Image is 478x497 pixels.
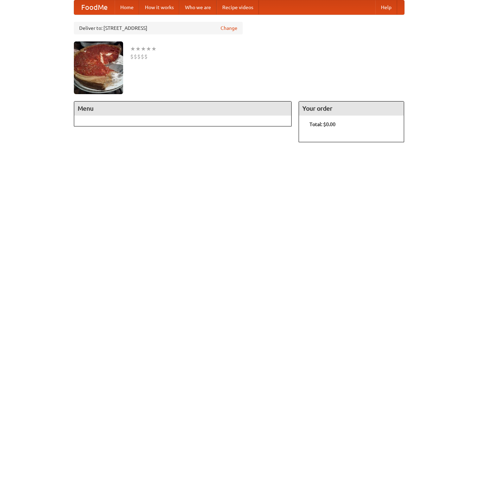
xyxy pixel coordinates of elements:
a: How it works [139,0,179,14]
li: ★ [130,45,135,53]
li: $ [134,53,137,60]
li: ★ [135,45,141,53]
a: Change [221,25,237,32]
b: Total: $0.00 [310,122,336,127]
li: ★ [151,45,157,53]
a: Home [115,0,139,14]
li: $ [141,53,144,60]
h4: Menu [74,102,292,116]
li: ★ [141,45,146,53]
a: Help [375,0,397,14]
a: Recipe videos [217,0,259,14]
img: angular.jpg [74,41,123,94]
a: Who we are [179,0,217,14]
li: ★ [146,45,151,53]
h4: Your order [299,102,404,116]
li: $ [137,53,141,60]
div: Deliver to: [STREET_ADDRESS] [74,22,243,34]
a: FoodMe [74,0,115,14]
li: $ [144,53,148,60]
li: $ [130,53,134,60]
